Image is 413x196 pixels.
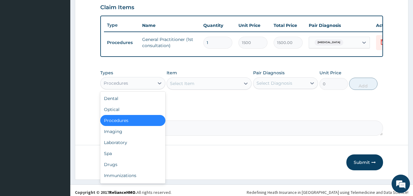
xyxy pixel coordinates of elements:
div: Procedures [100,115,165,126]
th: Pair Diagnosis [306,19,373,31]
div: Drugs [100,159,165,170]
td: General Practitioner (1st consultation) [139,33,200,52]
div: Select Item [170,80,194,87]
strong: Copyright © 2017 . [75,190,137,195]
img: d_794563401_company_1708531726252_794563401 [11,31,25,46]
div: Select Diagnosis [256,80,292,86]
td: Procedures [104,37,139,48]
div: Laboratory [100,137,165,148]
div: Immunizations [100,170,165,181]
div: Redefining Heath Insurance in [GEOGRAPHIC_DATA] using Telemedicine and Data Science! [247,189,408,195]
th: Quantity [200,19,235,31]
span: [MEDICAL_DATA] [315,39,343,46]
th: Name [139,19,200,31]
div: Procedures [104,80,128,86]
th: Unit Price [235,19,271,31]
a: RelianceHMO [109,190,135,195]
label: Unit Price [319,70,341,76]
h3: Claim Items [100,4,134,11]
div: Optical [100,104,165,115]
button: Submit [346,154,383,170]
div: Chat with us now [32,34,103,42]
div: Dental [100,93,165,104]
div: Imaging [100,126,165,137]
label: Item [167,70,177,76]
th: Actions [373,19,404,31]
button: Add [349,78,378,90]
div: Spa [100,148,165,159]
label: Types [100,70,113,76]
textarea: Type your message and hit 'Enter' [3,131,116,152]
label: Pair Diagnosis [253,70,285,76]
th: Type [104,20,139,31]
label: Comment [100,112,383,117]
span: We're online! [35,59,84,121]
th: Total Price [271,19,306,31]
div: Others [100,181,165,192]
div: Minimize live chat window [100,3,115,18]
